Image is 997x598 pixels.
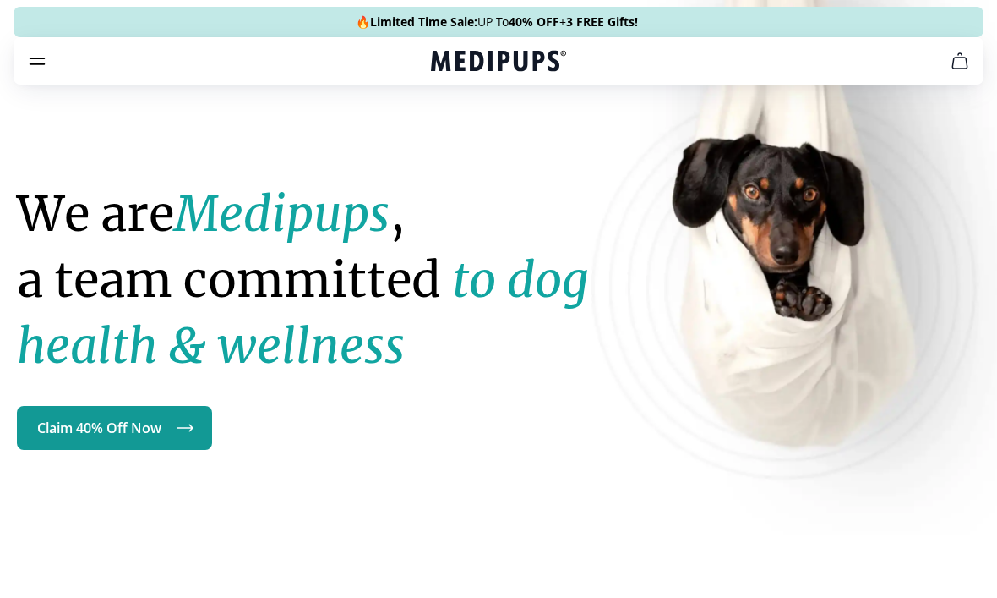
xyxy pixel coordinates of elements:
[356,14,638,30] span: 🔥 UP To +
[17,406,212,450] a: Claim 40% Off Now
[940,41,980,81] button: cart
[27,51,47,71] button: burger-menu
[17,181,635,379] h1: We are , a team committed
[431,48,566,77] a: Medipups
[174,184,390,244] strong: Medipups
